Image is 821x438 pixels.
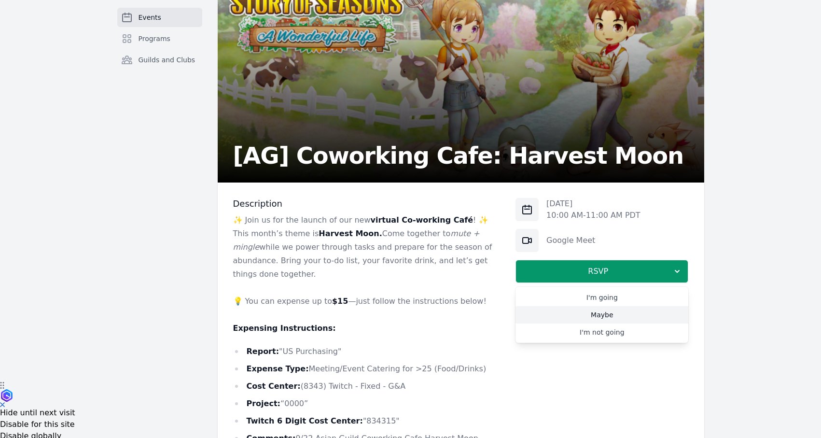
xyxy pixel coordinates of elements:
a: Events [117,8,202,27]
h2: [AG] Coworking Cafe: Harvest Moon [233,144,684,167]
p: [DATE] [546,198,640,210]
nav: Sidebar [117,8,202,85]
span: RSVP [524,266,672,277]
h3: Description [233,198,501,210]
em: mute + mingle [233,229,480,252]
strong: $15 [332,297,348,306]
li: "US Purchasing" [233,345,501,358]
li: "834315" [233,414,501,428]
p: 10:00 AM - 11:00 AM PDT [546,210,640,221]
li: (8343) Twitch - Fixed - G&A [233,380,501,393]
strong: Twitch 6 Digit Cost Center: [247,416,363,425]
span: Programs [139,34,170,43]
span: Events [139,13,161,22]
li: Meeting/Event Catering for >25 (Food/Drinks) [233,362,501,376]
strong: Project: [247,399,280,408]
strong: virtual Co-working Café [370,215,473,225]
button: RSVP [515,260,688,283]
span: Guilds and Clubs [139,55,195,65]
a: Maybe [515,306,688,324]
a: I'm not going [515,324,688,341]
a: Google Meet [546,236,595,245]
strong: Expensing Instructions: [233,324,336,333]
strong: Expense Type: [247,364,309,373]
a: Programs [117,29,202,48]
a: I'm going [515,289,688,306]
strong: Report: [247,347,279,356]
div: RSVP [515,287,688,343]
strong: Cost Center: [247,381,301,391]
li: “0000” [233,397,501,410]
p: 💡 You can expense up to —just follow the instructions below! [233,295,501,308]
a: Guilds and Clubs [117,50,202,70]
p: ✨ Join us for the launch of our new ! ✨ This month’s theme is Come together to while we power thr... [233,213,501,281]
strong: Harvest Moon. [319,229,382,238]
